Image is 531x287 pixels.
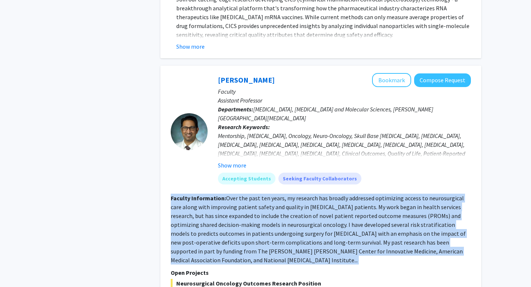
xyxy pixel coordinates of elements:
[6,254,31,281] iframe: Chat
[218,96,471,105] p: Assistant Professor
[372,73,411,87] button: Add Raj Mukherjee to Bookmarks
[171,194,226,202] b: Faculty Information:
[218,106,253,113] b: Departments:
[218,87,471,96] p: Faculty
[218,173,275,184] mat-chip: Accepting Students
[176,42,205,51] button: Show more
[218,161,246,170] button: Show more
[218,131,471,184] div: Mentorship, [MEDICAL_DATA], Oncology, Neuro-Oncology, Skull Base [MEDICAL_DATA], [MEDICAL_DATA], ...
[218,75,275,84] a: [PERSON_NAME]
[278,173,361,184] mat-chip: Seeking Faculty Collaborators
[218,106,433,122] span: [MEDICAL_DATA], [MEDICAL_DATA] and Molecular Sciences, [PERSON_NAME][GEOGRAPHIC_DATA][MEDICAL_DATA]
[171,194,466,264] fg-read-more: Over the past ten years, my research has broadly addressed optimizing access to neurosurgical car...
[414,73,471,87] button: Compose Request to Raj Mukherjee
[218,123,270,131] b: Research Keywords:
[171,268,471,277] p: Open Projects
